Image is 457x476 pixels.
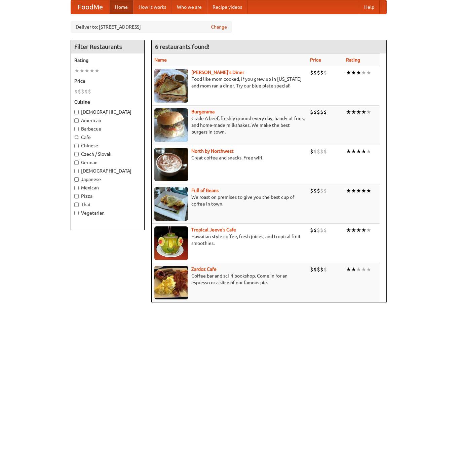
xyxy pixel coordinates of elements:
[154,233,305,247] p: Hawaiian style coffee, fresh juices, and tropical fruit smoothies.
[74,127,79,131] input: Barbecue
[366,187,371,194] li: ★
[359,0,380,14] a: Help
[110,0,133,14] a: Home
[317,266,320,273] li: $
[74,177,79,182] input: Japanese
[361,226,366,234] li: ★
[323,266,327,273] li: $
[351,148,356,155] li: ★
[191,148,234,154] a: North by Northwest
[317,69,320,76] li: $
[191,266,217,272] a: Zardoz Cafe
[74,135,79,140] input: Cafe
[313,187,317,194] li: $
[154,108,188,142] img: burgerama.jpg
[351,187,356,194] li: ★
[320,69,323,76] li: $
[74,67,79,74] li: ★
[74,193,141,199] label: Pizza
[74,160,79,165] input: German
[310,69,313,76] li: $
[74,99,141,105] h5: Cuisine
[356,266,361,273] li: ★
[74,144,79,148] input: Chinese
[74,184,141,191] label: Mexican
[310,57,321,63] a: Price
[320,266,323,273] li: $
[74,186,79,190] input: Mexican
[356,69,361,76] li: ★
[74,168,141,174] label: [DEMOGRAPHIC_DATA]
[94,67,100,74] li: ★
[133,0,172,14] a: How it works
[356,148,361,155] li: ★
[346,69,351,76] li: ★
[346,148,351,155] li: ★
[313,266,317,273] li: $
[323,69,327,76] li: $
[84,88,88,95] li: $
[313,148,317,155] li: $
[310,108,313,116] li: $
[154,194,305,207] p: We roast on premises to give you the best cup of coffee in town.
[310,148,313,155] li: $
[154,115,305,135] p: Grade A beef, freshly ground every day, hand-cut fries, and home-made milkshakes. We make the bes...
[320,187,323,194] li: $
[323,108,327,116] li: $
[351,108,356,116] li: ★
[207,0,247,14] a: Recipe videos
[74,110,79,114] input: [DEMOGRAPHIC_DATA]
[346,187,351,194] li: ★
[154,226,188,260] img: jeeves.jpg
[154,76,305,89] p: Food like mom cooked, if you grew up in [US_STATE] and mom ran a diner. Try our blue plate special!
[346,226,351,234] li: ★
[351,226,356,234] li: ★
[346,57,360,63] a: Rating
[74,88,78,95] li: $
[323,148,327,155] li: $
[366,108,371,116] li: ★
[356,108,361,116] li: ★
[351,266,356,273] li: ★
[71,0,110,14] a: FoodMe
[351,69,356,76] li: ★
[191,70,244,75] a: [PERSON_NAME]'s Diner
[74,210,141,216] label: Vegetarian
[71,40,144,53] h4: Filter Restaurants
[81,88,84,95] li: $
[361,187,366,194] li: ★
[310,266,313,273] li: $
[74,211,79,215] input: Vegetarian
[313,69,317,76] li: $
[366,69,371,76] li: ★
[154,57,167,63] a: Name
[154,272,305,286] p: Coffee bar and sci-fi bookshop. Come in for an espresso or a slice of our famous pie.
[191,227,236,232] a: Tropical Jeeve's Cafe
[317,148,320,155] li: $
[346,266,351,273] li: ★
[320,226,323,234] li: $
[191,188,219,193] a: Full of Beans
[74,176,141,183] label: Japanese
[74,125,141,132] label: Barbecue
[191,109,215,114] a: Burgerama
[71,21,232,33] div: Deliver to: [STREET_ADDRESS]
[154,69,188,103] img: sallys.jpg
[310,226,313,234] li: $
[84,67,89,74] li: ★
[310,187,313,194] li: $
[346,108,351,116] li: ★
[366,266,371,273] li: ★
[74,169,79,173] input: [DEMOGRAPHIC_DATA]
[323,187,327,194] li: $
[361,69,366,76] li: ★
[313,108,317,116] li: $
[78,88,81,95] li: $
[313,226,317,234] li: $
[320,148,323,155] li: $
